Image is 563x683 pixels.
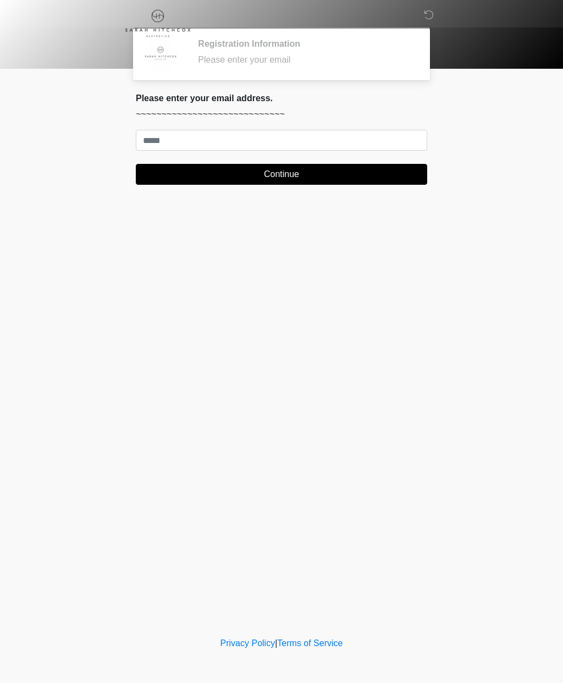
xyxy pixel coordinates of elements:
h2: Please enter your email address. [136,93,427,103]
img: Agent Avatar [144,38,177,71]
button: Continue [136,164,427,185]
img: Sarah Hitchcox Aesthetics Logo [125,8,191,37]
div: Please enter your email [198,53,411,67]
a: Privacy Policy [220,638,275,648]
p: ~~~~~~~~~~~~~~~~~~~~~~~~~~~~~ [136,108,427,121]
a: Terms of Service [277,638,343,648]
a: | [275,638,277,648]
